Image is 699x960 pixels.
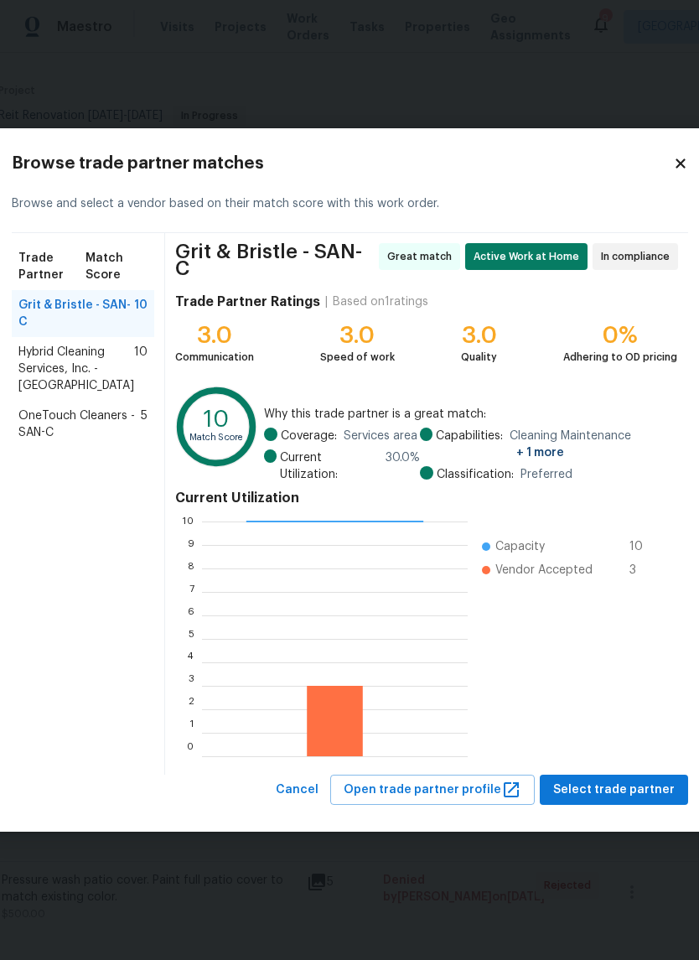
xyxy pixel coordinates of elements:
[186,750,194,760] text: 0
[18,344,134,394] span: Hybrid Cleaning Services, Inc. - [GEOGRAPHIC_DATA]
[276,780,318,801] span: Cancel
[175,490,678,506] h4: Current Utilization
[175,243,374,277] span: Grit & Bristle - SAN-C
[461,349,497,366] div: Quality
[188,680,194,690] text: 3
[187,539,194,549] text: 9
[386,449,420,483] span: 30.0 %
[182,516,194,526] text: 10
[189,586,194,596] text: 7
[18,297,134,330] span: Grit & Bristle - SAN-C
[12,175,688,233] div: Browse and select a vendor based on their match score with this work order.
[629,562,656,579] span: 3
[510,428,677,461] span: Cleaning Maintenance
[134,297,148,330] span: 10
[280,449,378,483] span: Current Utilization:
[344,428,417,444] span: Services area
[187,656,194,667] text: 4
[629,538,656,555] span: 10
[474,248,586,265] span: Active Work at Home
[516,447,564,459] span: + 1 more
[189,433,243,443] text: Match Score
[175,349,254,366] div: Communication
[281,428,337,444] span: Coverage:
[320,327,395,344] div: 3.0
[175,293,320,310] h4: Trade Partner Ratings
[495,538,545,555] span: Capacity
[387,248,458,265] span: Great match
[189,727,194,737] text: 1
[134,344,148,394] span: 10
[333,293,428,310] div: Based on 1 ratings
[495,562,593,579] span: Vendor Accepted
[188,703,194,714] text: 2
[344,780,521,801] span: Open trade partner profile
[563,349,677,366] div: Adhering to OD pricing
[85,250,147,283] span: Match Score
[12,155,673,172] h2: Browse trade partner matches
[320,349,395,366] div: Speed of work
[187,563,194,573] text: 8
[553,780,675,801] span: Select trade partner
[187,610,194,620] text: 6
[540,775,688,806] button: Select trade partner
[437,466,514,483] span: Classification:
[175,327,254,344] div: 3.0
[330,775,535,806] button: Open trade partner profile
[264,406,677,423] span: Why this trade partner is a great match:
[601,248,676,265] span: In compliance
[461,327,497,344] div: 3.0
[188,633,194,643] text: 5
[436,428,503,461] span: Capabilities:
[269,775,325,806] button: Cancel
[141,407,148,441] span: 5
[563,327,677,344] div: 0%
[320,293,333,310] div: |
[520,466,572,483] span: Preferred
[18,250,86,283] span: Trade Partner
[204,408,229,431] text: 10
[18,407,141,441] span: OneTouch Cleaners - SAN-C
